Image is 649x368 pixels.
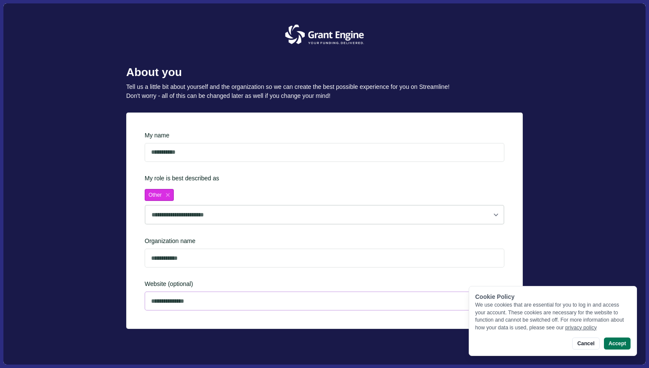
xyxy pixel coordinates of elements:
[149,192,162,198] span: Other
[126,91,523,100] p: Don't worry - all of this can be changed later as well if you change your mind!
[145,237,504,246] div: Organization name
[145,174,504,225] div: My role is best described as
[145,280,504,289] span: Website (optional)
[126,66,523,79] div: About you
[475,301,631,332] div: We use cookies that are essential for you to log in and access your account. These cookies are ne...
[126,82,523,91] p: Tell us a little bit about yourself and the organization so we can create the best possible exper...
[282,21,367,48] img: Grantengine Logo
[572,338,599,350] button: Cancel
[164,191,172,199] button: close
[604,338,631,350] button: Accept
[145,131,504,140] div: My name
[475,293,515,300] span: Cookie Policy
[565,325,597,331] a: privacy policy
